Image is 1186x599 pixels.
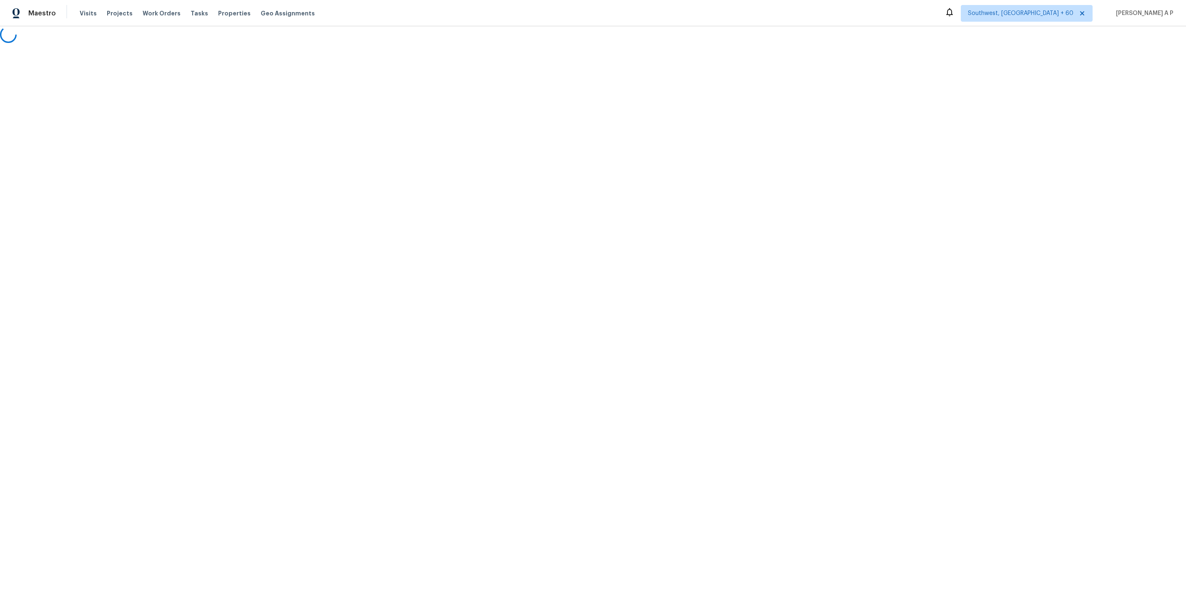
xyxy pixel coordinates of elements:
[218,9,251,18] span: Properties
[107,9,133,18] span: Projects
[143,9,181,18] span: Work Orders
[1113,9,1173,18] span: [PERSON_NAME] A P
[80,9,97,18] span: Visits
[968,9,1073,18] span: Southwest, [GEOGRAPHIC_DATA] + 60
[28,9,56,18] span: Maestro
[261,9,315,18] span: Geo Assignments
[191,10,208,16] span: Tasks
